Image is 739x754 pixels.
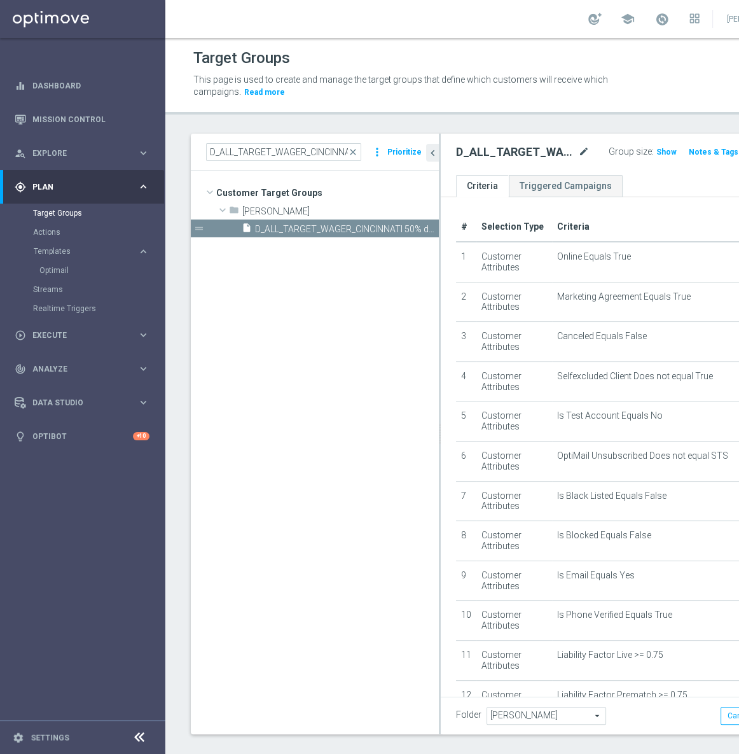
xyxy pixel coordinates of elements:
i: gps_fixed [15,181,26,193]
span: Is Test Account Equals No [557,410,663,421]
button: play_circle_outline Execute keyboard_arrow_right [14,330,150,340]
a: Realtime Triggers [33,304,132,314]
td: Customer Attributes [476,242,552,282]
div: Data Studio [15,397,137,408]
input: Quick find group or folder [206,143,361,161]
div: Execute [15,330,137,341]
span: Marketing Agreement Equals True [557,291,691,302]
button: Read more [243,85,286,99]
span: Execute [32,332,137,339]
i: track_changes [15,363,26,375]
span: Analyze [32,365,137,373]
td: 10 [456,601,476,641]
i: folder [229,205,239,220]
th: Selection Type [476,213,552,242]
td: 5 [456,401,476,442]
td: Customer Attributes [476,481,552,521]
span: Show [656,148,677,157]
i: chevron_left [427,147,439,159]
span: Liability Factor Prematch >= 0.75 [557,690,687,701]
div: Target Groups [33,204,164,223]
div: Analyze [15,363,137,375]
td: Customer Attributes [476,521,552,561]
button: Data Studio keyboard_arrow_right [14,398,150,408]
button: Templates keyboard_arrow_right [33,246,150,256]
label: Folder [456,709,481,720]
i: insert_drive_file [242,223,252,237]
span: Is Black Listed Equals False [557,491,666,501]
span: Explore [32,150,137,157]
i: more_vert [371,143,383,161]
i: play_circle_outline [15,330,26,341]
span: Canceled Equals False [557,331,647,342]
div: Streams [33,280,164,299]
td: 8 [456,521,476,561]
td: 11 [456,640,476,680]
span: Is Email Equals Yes [557,570,635,581]
a: Optimail [39,265,132,276]
span: school [621,12,635,26]
div: Templates [33,242,164,280]
h1: Target Groups [193,49,290,67]
td: Customer Attributes [476,561,552,601]
span: D_ALL_TARGET_WAGER_CINCINNATI 50% do 300 PLN_130825 [255,224,439,235]
td: 12 [456,680,476,720]
div: Optimail [39,261,164,280]
div: Plan [15,181,137,193]
th: # [456,213,476,242]
td: Customer Attributes [476,680,552,720]
a: Target Groups [33,208,132,218]
button: chevron_left [426,144,439,162]
span: Is Blocked Equals False [557,530,651,541]
span: Liability Factor Live >= 0.75 [557,650,663,660]
span: This page is used to create and manage the target groups that define which customers will receive... [193,74,608,97]
div: Optibot [15,419,149,453]
td: Customer Attributes [476,361,552,401]
span: Selfexcluded Client Does not equal True [557,371,713,382]
span: close [348,147,358,157]
button: Mission Control [14,115,150,125]
span: Online Equals True [557,251,631,262]
span: OptiMail Unsubscribed Does not equal STS [557,450,728,461]
span: Templates [34,248,125,255]
button: person_search Explore keyboard_arrow_right [14,148,150,158]
td: 4 [456,361,476,401]
i: keyboard_arrow_right [137,147,149,159]
div: lightbulb Optibot +10 [14,431,150,442]
td: 2 [456,282,476,322]
label: : [652,146,654,157]
button: gps_fixed Plan keyboard_arrow_right [14,182,150,192]
a: Criteria [456,175,509,197]
i: person_search [15,148,26,159]
i: keyboard_arrow_right [137,181,149,193]
button: Prioritize [385,144,424,161]
div: Mission Control [15,102,149,136]
button: track_changes Analyze keyboard_arrow_right [14,364,150,374]
div: Actions [33,223,164,242]
label: Group size [609,146,652,157]
span: Customer Target Groups [216,184,439,202]
a: Actions [33,227,132,237]
i: keyboard_arrow_right [137,329,149,341]
td: 6 [456,441,476,481]
td: Customer Attributes [476,640,552,680]
span: Antoni L. [242,206,439,217]
span: Plan [32,183,137,191]
i: keyboard_arrow_right [137,396,149,408]
span: Is Phone Verified Equals True [557,610,672,620]
i: keyboard_arrow_right [137,246,149,258]
i: keyboard_arrow_right [137,363,149,375]
a: Settings [31,734,69,741]
td: Customer Attributes [476,441,552,481]
td: 9 [456,561,476,601]
div: Realtime Triggers [33,299,164,318]
a: Dashboard [32,69,149,102]
span: Data Studio [32,399,137,407]
button: equalizer Dashboard [14,81,150,91]
div: Dashboard [15,69,149,102]
td: 1 [456,242,476,282]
